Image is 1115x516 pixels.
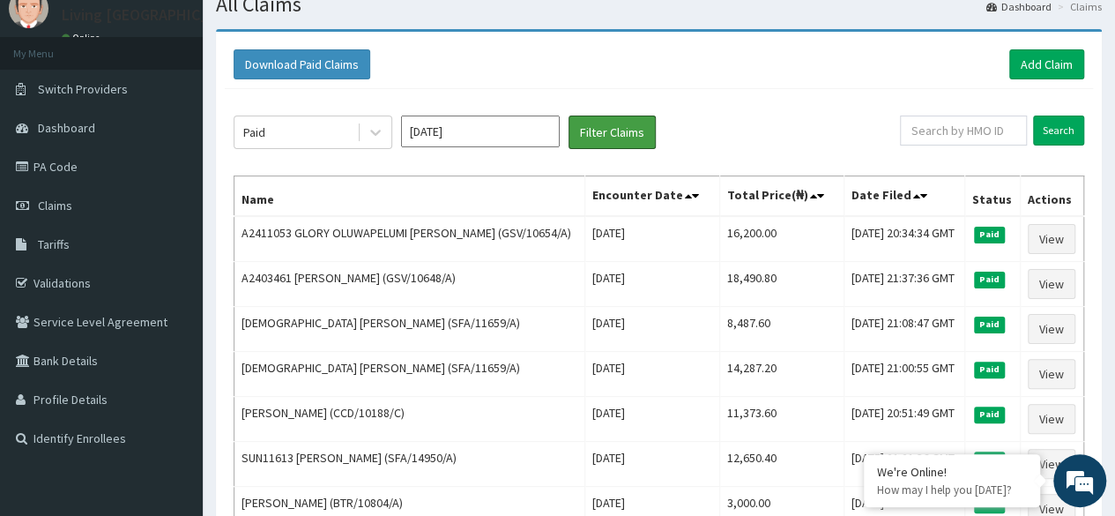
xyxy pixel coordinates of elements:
td: [DATE] 20:34:34 GMT [844,216,964,262]
span: Paid [974,362,1006,378]
th: Name [234,176,585,217]
td: [DATE] [585,397,720,442]
p: How may I help you today? [877,482,1027,497]
div: Chat with us now [92,99,296,122]
td: [DATE] [585,262,720,307]
span: Paid [974,227,1006,243]
span: Paid [974,407,1006,423]
td: [PERSON_NAME] (CCD/10188/C) [234,397,585,442]
div: We're Online! [877,464,1027,480]
span: Switch Providers [38,81,128,97]
span: Paid [974,317,1006,333]
span: Tariffs [38,236,70,252]
a: View [1028,224,1075,254]
td: [DATE] [585,442,720,487]
span: Claims [38,198,72,213]
td: 16,200.00 [719,216,844,262]
button: Filter Claims [569,116,656,149]
span: Dashboard [38,120,95,136]
td: [DATE] 21:37:36 GMT [844,262,964,307]
td: [DATE] [585,216,720,262]
div: Paid [243,123,265,141]
th: Actions [1020,176,1083,217]
a: View [1028,359,1075,389]
td: 14,287.20 [719,352,844,397]
input: Search [1033,116,1084,146]
span: We're online! [102,149,243,327]
th: Encounter Date [585,176,720,217]
td: 12,650.40 [719,442,844,487]
td: [DATE] 21:00:55 GMT [844,352,964,397]
td: [DATE] [585,352,720,397]
a: View [1028,269,1075,299]
textarea: Type your message and hit 'Enter' [9,335,336,397]
td: 18,490.80 [719,262,844,307]
a: View [1028,404,1075,434]
th: Status [964,176,1020,217]
th: Date Filed [844,176,964,217]
p: Living [GEOGRAPHIC_DATA] [62,7,251,23]
td: A2411053 GLORY OLUWAPELUMI [PERSON_NAME] (GSV/10654/A) [234,216,585,262]
a: Online [62,32,104,44]
td: [DATE] [585,307,720,352]
td: A2403461 [PERSON_NAME] (GSV/10648/A) [234,262,585,307]
input: Select Month and Year [401,116,560,147]
td: 8,487.60 [719,307,844,352]
span: Paid [974,272,1006,288]
td: 11,373.60 [719,397,844,442]
td: [DEMOGRAPHIC_DATA] [PERSON_NAME] (SFA/11659/A) [234,352,585,397]
img: d_794563401_company_1708531726252_794563401 [33,88,71,132]
a: View [1028,314,1075,344]
td: [DEMOGRAPHIC_DATA] [PERSON_NAME] (SFA/11659/A) [234,307,585,352]
span: Paid [974,452,1006,467]
td: [DATE] 20:51:49 GMT [844,397,964,442]
input: Search by HMO ID [900,116,1027,146]
button: Download Paid Claims [234,49,370,79]
div: Minimize live chat window [289,9,331,51]
td: [DATE] 21:21:36 GMT [844,442,964,487]
td: [DATE] 21:08:47 GMT [844,307,964,352]
td: SUN11613 [PERSON_NAME] (SFA/14950/A) [234,442,585,487]
a: View [1028,449,1075,479]
th: Total Price(₦) [719,176,844,217]
a: Add Claim [1009,49,1084,79]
